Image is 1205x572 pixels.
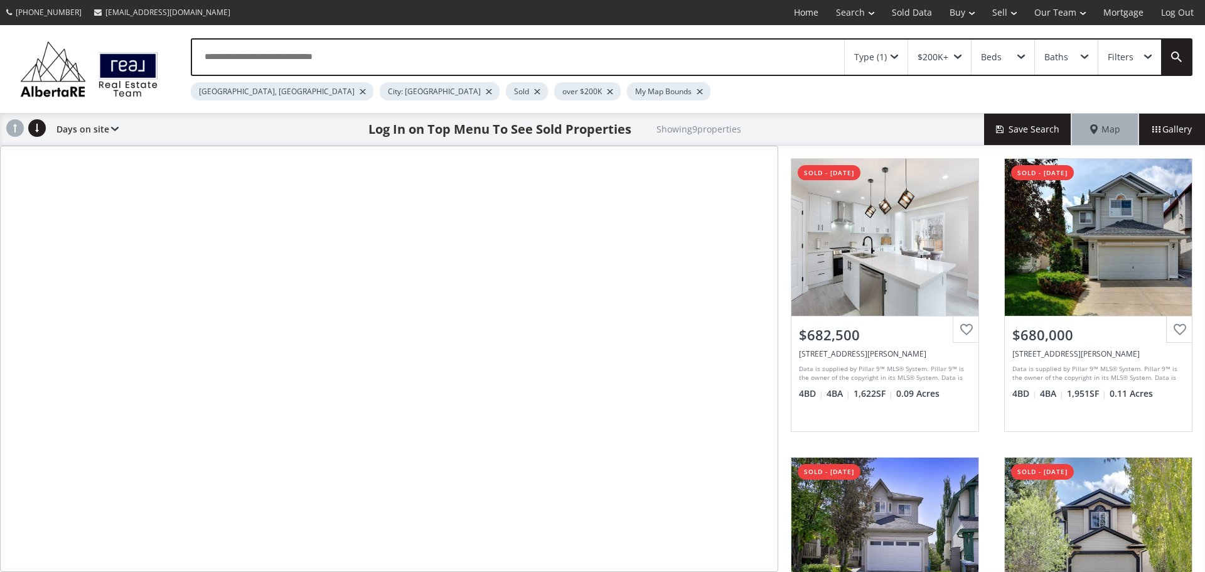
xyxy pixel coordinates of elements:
[1012,387,1037,400] span: 4 BD
[778,146,992,445] a: sold - [DATE]$682,500[STREET_ADDRESS][PERSON_NAME]Data is supplied by Pillar 9™ MLS® System. Pill...
[799,364,968,383] div: Data is supplied by Pillar 9™ MLS® System. Pillar 9™ is the owner of the copyright in its MLS® Sy...
[16,7,82,18] span: [PHONE_NUMBER]
[1138,114,1205,145] div: Gallery
[380,82,500,100] div: City: [GEOGRAPHIC_DATA]
[627,82,710,100] div: My Map Bounds
[854,53,887,62] div: Type (1)
[50,114,119,145] div: Days on site
[1067,387,1106,400] span: 1,951 SF
[984,114,1072,145] button: Save Search
[1090,123,1120,136] span: Map
[1108,53,1133,62] div: Filters
[1012,348,1184,359] div: 340 Douglas Ridge Green SE, Calgary, AB T2Z 2Z9
[1040,387,1064,400] span: 4 BA
[105,7,230,18] span: [EMAIL_ADDRESS][DOMAIN_NAME]
[1152,123,1192,136] span: Gallery
[656,124,741,134] h2: Showing 9 properties
[981,53,1002,62] div: Beds
[506,82,548,100] div: Sold
[799,325,971,345] div: $682,500
[554,82,621,100] div: over $200K
[1072,114,1138,145] div: Map
[1012,325,1184,345] div: $680,000
[1044,53,1068,62] div: Baths
[827,387,850,400] span: 4 BA
[896,387,940,400] span: 0.09 Acres
[918,53,948,62] div: $200K+
[1012,364,1181,383] div: Data is supplied by Pillar 9™ MLS® System. Pillar 9™ is the owner of the copyright in its MLS® Sy...
[1110,387,1153,400] span: 0.11 Acres
[854,387,893,400] span: 1,622 SF
[88,1,237,24] a: [EMAIL_ADDRESS][DOMAIN_NAME]
[992,146,1205,445] a: sold - [DATE]$680,000[STREET_ADDRESS][PERSON_NAME]Data is supplied by Pillar 9™ MLS® System. Pill...
[799,348,971,359] div: 13030 Douglas Ridge Grove SE, Calgary, AB T2Z3H7
[799,387,823,400] span: 4 BD
[14,38,164,100] img: Logo
[368,121,631,138] h1: Log In on Top Menu To See Sold Properties
[191,82,373,100] div: [GEOGRAPHIC_DATA], [GEOGRAPHIC_DATA]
